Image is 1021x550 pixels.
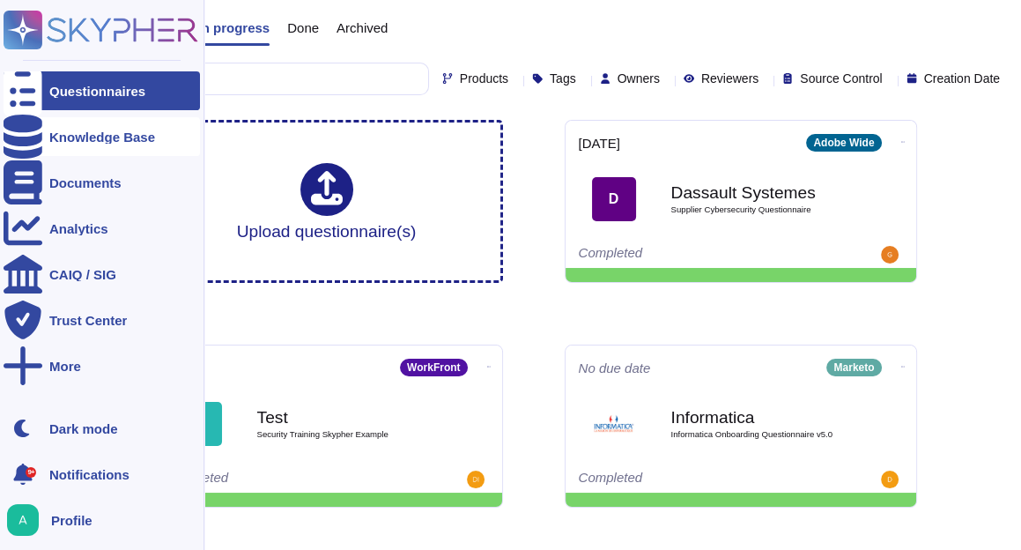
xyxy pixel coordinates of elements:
div: D [592,177,636,221]
div: Documents [49,176,122,190]
img: Logo [592,402,636,446]
a: CAIQ / SIG [4,255,200,294]
a: Knowledge Base [4,117,200,156]
div: Analytics [49,222,108,235]
div: Upload questionnaire(s) [237,163,417,240]
div: Dark mode [49,422,118,435]
div: Questionnaires [49,85,145,98]
div: CAIQ / SIG [49,268,116,281]
div: WorkFront [400,359,467,376]
span: No due date [579,361,651,375]
span: [DATE] [579,137,620,150]
a: Questionnaires [4,71,200,110]
img: user [467,471,485,488]
span: Tags [550,72,576,85]
div: Completed [579,246,795,264]
div: Trust Center [49,314,127,327]
div: Knowledge Base [49,130,155,144]
span: Informatica Onboarding Questionnaire v5.0 [671,430,847,439]
div: Completed [579,471,795,488]
span: Done [287,21,319,34]
b: Informatica [671,409,847,426]
span: Products [460,72,508,85]
div: Marketo [826,359,881,376]
button: user [4,501,51,539]
span: Owners [618,72,660,85]
div: 9+ [26,467,36,478]
span: Supplier Cybersecurity Questionnaire [671,205,847,214]
input: Search by keywords [70,63,428,94]
span: Reviewers [701,72,758,85]
span: Archived [337,21,388,34]
span: Profile [51,514,92,527]
div: Completed [165,471,381,488]
b: Test [257,409,433,426]
img: user [881,246,899,264]
b: Dassault Systemes [671,184,847,201]
span: Security Training Skypher Example [257,430,433,439]
a: Analytics [4,209,200,248]
span: Notifications [49,468,129,481]
span: Creation Date [924,72,1000,85]
a: Trust Center [4,301,200,339]
span: In progress [197,21,270,34]
img: user [881,471,899,488]
span: Source Control [800,72,882,85]
img: user [7,504,39,536]
div: Adobe Wide [806,134,881,152]
a: Documents [4,163,200,202]
div: More [49,360,81,373]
